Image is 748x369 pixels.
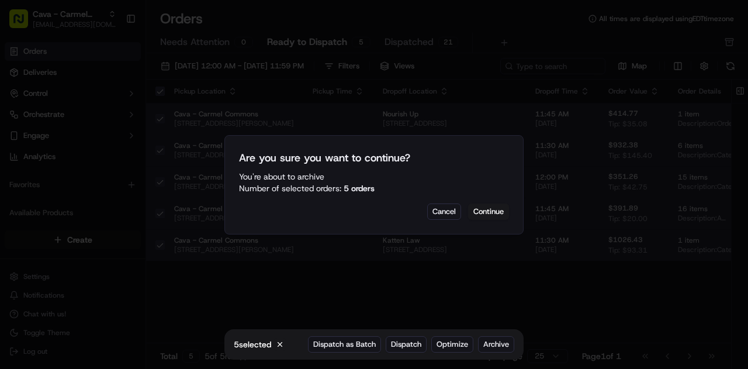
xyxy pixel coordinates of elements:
[239,182,341,194] span: Number of selected orders:
[239,171,509,194] p: You're about to
[239,150,509,166] h2: Are you sure you want to continue?
[344,182,375,194] strong: 5 orders
[427,204,461,220] button: Cancel
[297,171,324,182] span: Archive
[468,204,509,220] button: Continue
